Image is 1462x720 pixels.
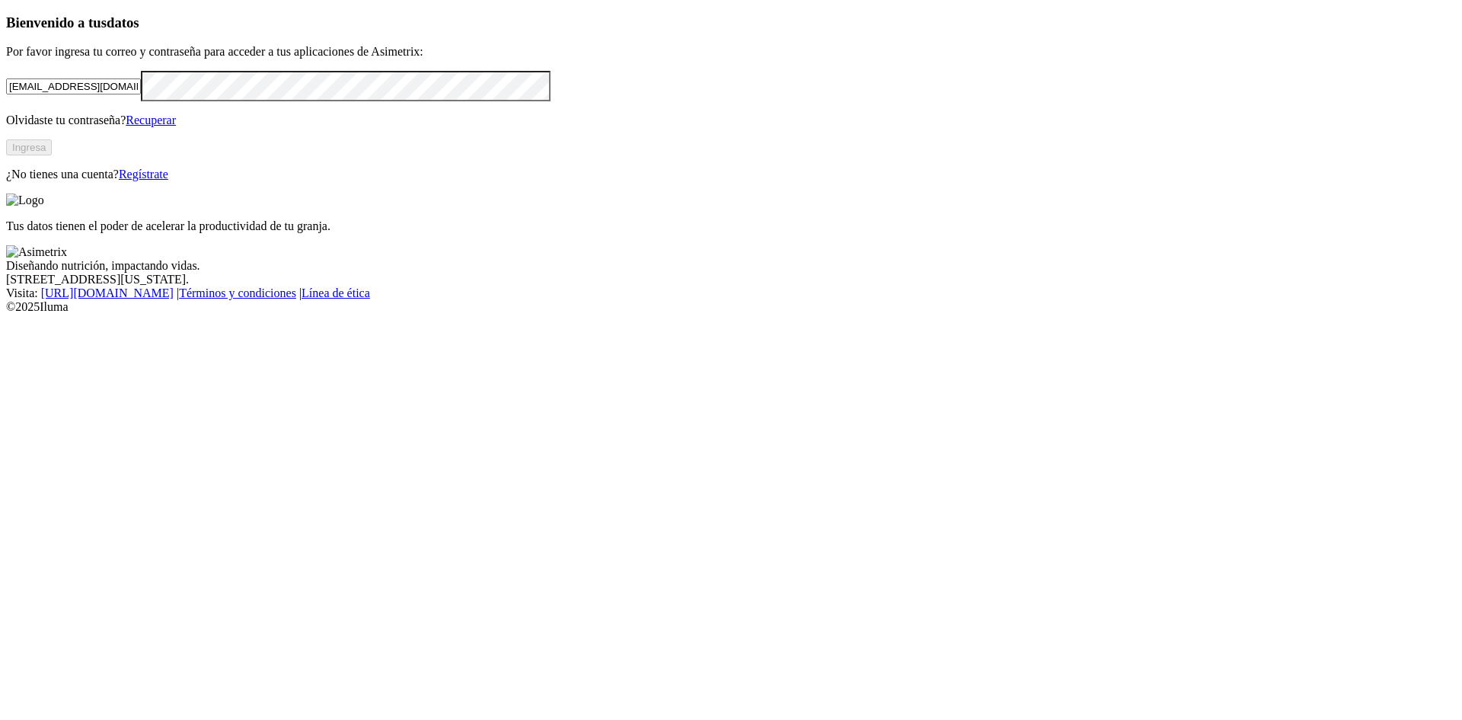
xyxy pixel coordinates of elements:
[6,139,52,155] button: Ingresa
[6,259,1456,273] div: Diseñando nutrición, impactando vidas.
[6,245,67,259] img: Asimetrix
[6,168,1456,181] p: ¿No tienes una cuenta?
[126,114,176,126] a: Recuperar
[6,78,141,94] input: Tu correo
[179,286,296,299] a: Términos y condiciones
[41,286,174,299] a: [URL][DOMAIN_NAME]
[6,286,1456,300] div: Visita : | |
[119,168,168,181] a: Regístrate
[6,194,44,207] img: Logo
[6,273,1456,286] div: [STREET_ADDRESS][US_STATE].
[6,14,1456,31] h3: Bienvenido a tus
[6,114,1456,127] p: Olvidaste tu contraseña?
[302,286,370,299] a: Línea de ética
[6,300,1456,314] div: © 2025 Iluma
[6,219,1456,233] p: Tus datos tienen el poder de acelerar la productividad de tu granja.
[107,14,139,30] span: datos
[6,45,1456,59] p: Por favor ingresa tu correo y contraseña para acceder a tus aplicaciones de Asimetrix:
